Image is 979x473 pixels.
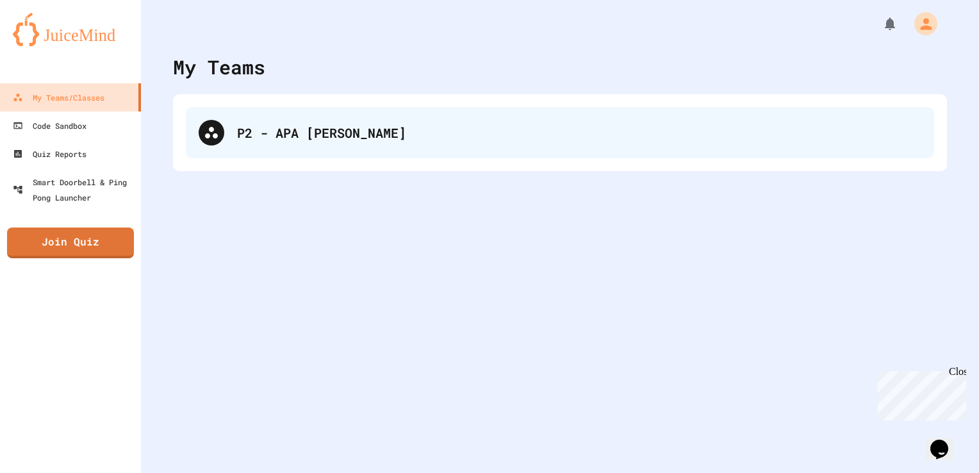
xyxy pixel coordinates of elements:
iframe: chat widget [873,366,966,420]
a: Join Quiz [7,228,134,258]
div: Quiz Reports [13,146,86,162]
div: Chat with us now!Close [5,5,88,81]
img: logo-orange.svg [13,13,128,46]
div: P2 - APA [PERSON_NAME] [237,123,921,142]
div: My Teams [173,53,265,81]
div: Code Sandbox [13,118,86,133]
iframe: chat widget [925,422,966,460]
div: My Account [901,9,941,38]
div: My Notifications [859,13,901,35]
div: P2 - APA [PERSON_NAME] [186,107,934,158]
div: Smart Doorbell & Ping Pong Launcher [13,174,136,205]
div: My Teams/Classes [13,90,104,105]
